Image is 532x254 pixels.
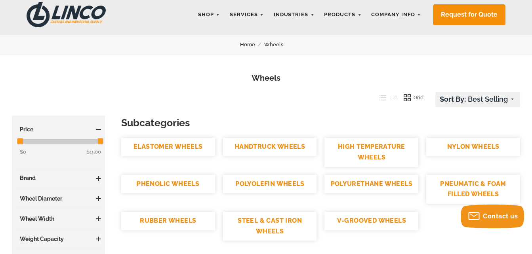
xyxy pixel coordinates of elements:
a: V-GROOVED WHEELS [324,212,418,230]
h3: Brand [16,174,101,182]
h3: Wheel Width [16,215,101,223]
button: Contact us [461,205,524,228]
a: Industries [270,7,318,23]
button: Grid [398,92,424,104]
a: PNEUMATIC & FOAM FILLED WHEELS [426,175,520,204]
a: RUBBER WHEELS [121,212,215,230]
span: $0 [20,149,26,155]
a: HANDTRUCK WHEELS [223,138,317,156]
a: HIGH TEMPERATURE WHEELS [324,138,418,167]
a: Request for Quote [433,4,505,25]
a: POLYURETHANE WHEELS [324,175,418,193]
h3: Wheel Diameter [16,195,101,203]
a: Home [240,40,264,49]
a: Products [320,7,365,23]
img: LINCO CASTERS & INDUSTRIAL SUPPLY [27,2,106,27]
a: ELASTOMER WHEELS [121,138,215,156]
a: NYLON WHEELS [426,138,520,156]
span: $1500 [86,148,101,156]
a: Wheels [264,40,292,49]
a: Services [226,7,268,23]
h3: Weight Capacity [16,235,101,243]
a: Company Info [367,7,425,23]
h1: Wheels [12,72,520,84]
a: Shop [194,7,224,23]
a: POLYOLEFIN WHEELS [223,175,317,193]
h3: Price [16,125,101,133]
a: PHENOLIC WHEELS [121,175,215,193]
button: List [373,92,398,104]
h3: Subcategories [121,116,520,130]
span: Contact us [483,212,518,220]
a: STEEL & CAST IRON WHEELS [223,212,317,241]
